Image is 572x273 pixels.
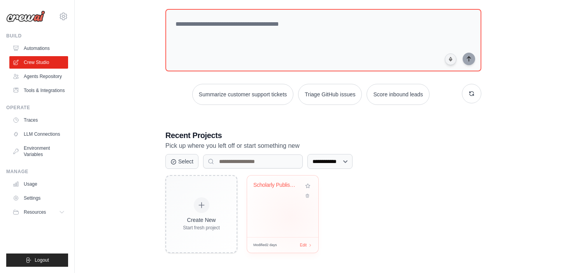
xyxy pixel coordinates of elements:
[304,192,312,200] button: Delete project
[165,141,481,151] p: Pick up where you left off or start something new
[24,209,46,215] span: Resources
[6,33,68,39] div: Build
[9,128,68,140] a: LLM Connections
[304,182,312,190] button: Add to favorites
[6,253,68,267] button: Logout
[183,225,220,231] div: Start fresh project
[9,56,68,69] a: Crew Studio
[9,192,68,204] a: Settings
[298,84,362,105] button: Triage GitHub issues
[9,142,68,161] a: Environment Variables
[165,154,198,169] button: Select
[165,130,481,141] h3: Recent Projects
[183,216,220,224] div: Create New
[253,182,300,189] div: Scholarly Publisher Tender Scouting Automation
[6,11,45,22] img: Logo
[9,178,68,190] a: Usage
[9,70,68,83] a: Agents Repository
[445,53,456,65] button: Click to speak your automation idea
[9,84,68,97] a: Tools & Integrations
[6,105,68,111] div: Operate
[192,84,293,105] button: Summarize customer support tickets
[253,243,277,248] span: Modified 2 days
[35,257,49,263] span: Logout
[9,42,68,55] a: Automations
[367,84,430,105] button: Score inbound leads
[9,206,68,218] button: Resources
[462,84,481,103] button: Get new suggestions
[6,168,68,175] div: Manage
[9,114,68,126] a: Traces
[300,242,307,248] span: Edit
